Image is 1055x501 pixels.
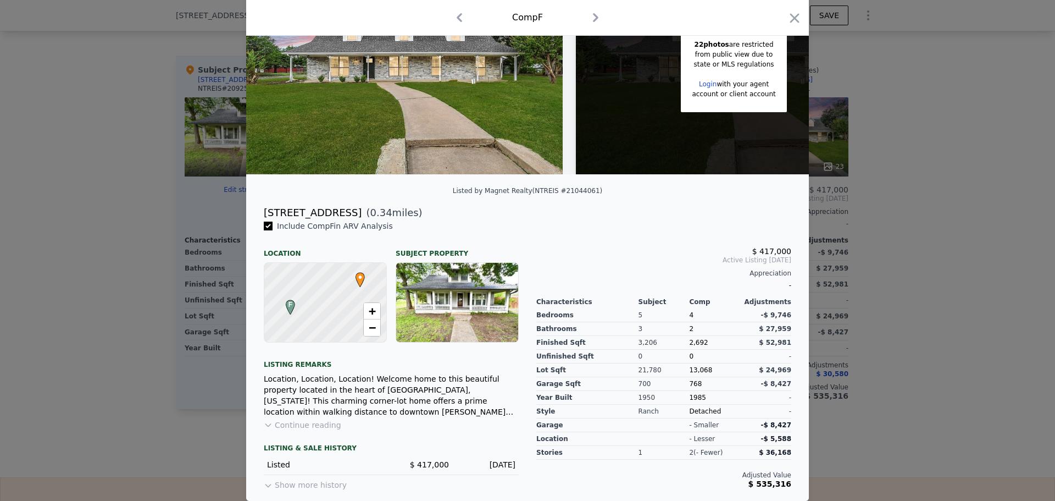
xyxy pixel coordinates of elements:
[638,336,690,350] div: 3,206
[369,321,376,334] span: −
[689,380,702,388] span: 768
[536,391,638,405] div: Year Built
[536,309,638,322] div: Bedrooms
[273,222,397,230] span: Include Comp F in ARV Analysis
[638,405,690,419] div: Ranch
[458,459,515,470] div: [DATE]
[761,435,791,443] span: -$ 5,588
[761,311,791,319] span: -$ 9,746
[717,80,769,88] span: with your agent
[536,405,638,419] div: Style
[364,320,380,336] a: Zoom out
[536,278,791,293] div: -
[692,49,775,59] div: from public view due to
[740,405,791,419] div: -
[759,366,791,374] span: $ 24,969
[264,205,362,221] div: [STREET_ADDRESS]
[283,300,290,306] div: F
[689,339,708,346] span: 2,692
[638,446,690,460] div: 1
[353,272,359,279] div: •
[536,419,638,432] div: garage
[536,432,638,446] div: location
[364,303,380,320] a: Zoom in
[512,11,543,24] div: Comp F
[264,240,387,258] div: Location
[267,459,382,470] div: Listed
[759,339,791,346] span: $ 52,981
[264,420,341,431] button: Continue reading
[264,475,347,491] button: Show more history
[638,377,690,391] div: 700
[740,298,791,306] div: Adjustments
[759,325,791,333] span: $ 27,959
[748,480,791,488] span: $ 535,316
[692,59,775,69] div: state or MLS regulations
[692,40,775,49] div: are restricted
[638,322,690,336] div: 3
[689,405,740,419] div: Detached
[283,300,298,310] span: F
[410,460,449,469] span: $ 417,000
[362,205,422,221] span: ( miles)
[689,311,693,319] span: 4
[759,449,791,456] span: $ 36,168
[752,247,791,256] span: $ 417,000
[536,446,638,460] div: stories
[370,207,392,218] span: 0.34
[689,391,740,405] div: 1985
[689,322,740,336] div: 2
[453,187,603,195] div: Listed by Magnet Realty (NTREIS #21044061)
[264,373,519,417] div: Location, Location, Location! Welcome home to this beautiful property located in the heart of [GE...
[264,444,519,455] div: LISTING & SALE HISTORY
[689,366,712,374] span: 13,068
[536,471,791,480] div: Adjusted Value
[536,350,638,364] div: Unfinished Sqft
[689,448,723,457] div: 2 ( - fewer )
[761,380,791,388] span: -$ 8,427
[740,350,791,364] div: -
[536,322,638,336] div: Bathrooms
[740,391,791,405] div: -
[353,269,368,285] span: •
[536,256,791,265] span: Active Listing [DATE]
[264,351,519,369] div: Listing remarks
[638,350,690,364] div: 0
[369,304,376,318] span: +
[638,391,690,405] div: 1950
[689,434,715,443] div: - lesser
[689,298,740,306] div: Comp
[536,377,638,391] div: Garage Sqft
[692,89,775,99] div: account or client account
[638,364,690,377] div: 21,780
[536,269,791,278] div: Appreciation
[689,421,719,430] div: - smaller
[638,298,690,306] div: Subject
[695,41,729,48] span: 22 photos
[638,309,690,322] div: 5
[536,364,638,377] div: Lot Sqft
[536,336,638,350] div: Finished Sqft
[761,421,791,429] span: -$ 8,427
[396,240,519,258] div: Subject Property
[699,80,717,88] a: Login
[689,353,693,360] span: 0
[536,298,638,306] div: Characteristics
